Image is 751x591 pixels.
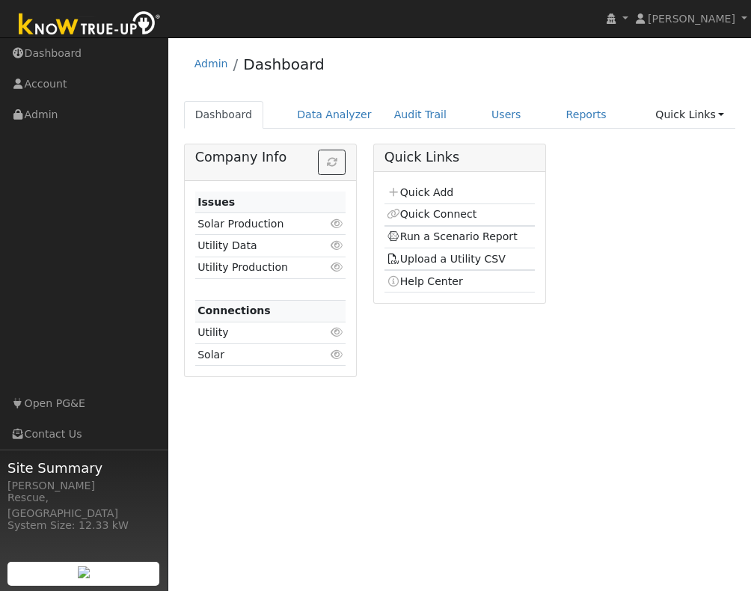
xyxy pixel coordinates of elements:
strong: Issues [197,196,235,208]
a: Admin [194,58,228,70]
a: Dashboard [184,101,264,129]
td: Utility Production [195,257,322,278]
i: Click to view [330,349,343,360]
i: Click to view [330,327,343,337]
a: Upload a Utility CSV [387,253,506,265]
a: Quick Links [644,101,735,129]
td: Utility Data [195,235,322,257]
a: Quick Connect [387,208,476,220]
div: System Size: 12.33 kW [7,518,160,533]
i: Click to view [330,218,343,229]
h5: Company Info [195,150,346,165]
i: Click to view [330,240,343,251]
td: Solar Production [195,213,322,235]
a: Dashboard [243,55,325,73]
span: [PERSON_NAME] [648,13,735,25]
h5: Quick Links [384,150,536,165]
a: Help Center [387,275,463,287]
a: Quick Add [387,186,453,198]
td: Solar [195,344,322,366]
img: Know True-Up [11,8,168,42]
a: Reports [555,101,618,129]
td: Utility [195,322,322,343]
i: Click to view [330,262,343,272]
div: Rescue, [GEOGRAPHIC_DATA] [7,490,160,521]
div: [PERSON_NAME] [7,478,160,494]
a: Run a Scenario Report [387,230,518,242]
a: Audit Trail [383,101,458,129]
span: Site Summary [7,458,160,478]
a: Data Analyzer [286,101,383,129]
a: Users [480,101,533,129]
img: retrieve [78,566,90,578]
strong: Connections [197,304,271,316]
